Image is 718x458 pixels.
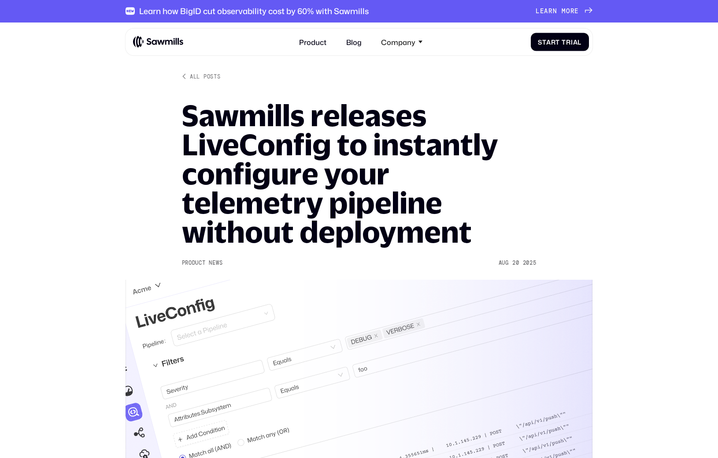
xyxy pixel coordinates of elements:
div: All posts [190,73,220,80]
h1: Sawmills releases LiveConfig to instantly configure your telemetry pipeline without deployment [182,101,537,246]
div: Start Trial [538,38,581,45]
div: 20 [512,260,519,267]
div: Learn more [536,8,579,15]
div: Aug [499,260,509,267]
div: Company [381,38,415,46]
div: Learn how BigID cut observability cost by 60% with Sawmills [139,6,369,16]
a: Learn more [536,8,592,15]
div: Product News [182,260,223,267]
a: All posts [182,73,221,80]
div: 2025 [523,260,537,267]
a: Blog [340,32,366,52]
a: Start Trial [531,33,589,51]
a: Product [294,32,332,52]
